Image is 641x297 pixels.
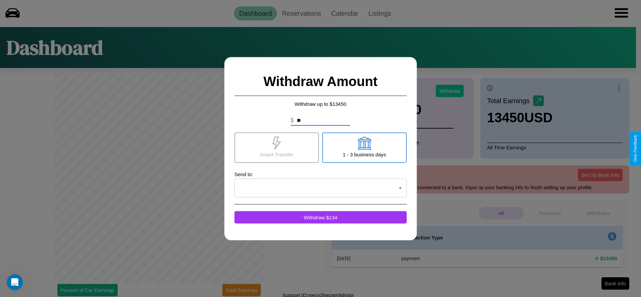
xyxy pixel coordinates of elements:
p: $ [291,116,294,124]
p: Withdraw up to $ 13450 [234,99,407,108]
p: Insant Transfer [260,150,293,159]
iframe: Intercom live chat [7,274,23,290]
button: Withdraw $134 [234,211,407,223]
div: Give Feedback [633,135,638,162]
p: 1 - 3 business days [343,150,386,159]
h2: Withdraw Amount [234,67,407,96]
p: Send to: [234,169,407,178]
